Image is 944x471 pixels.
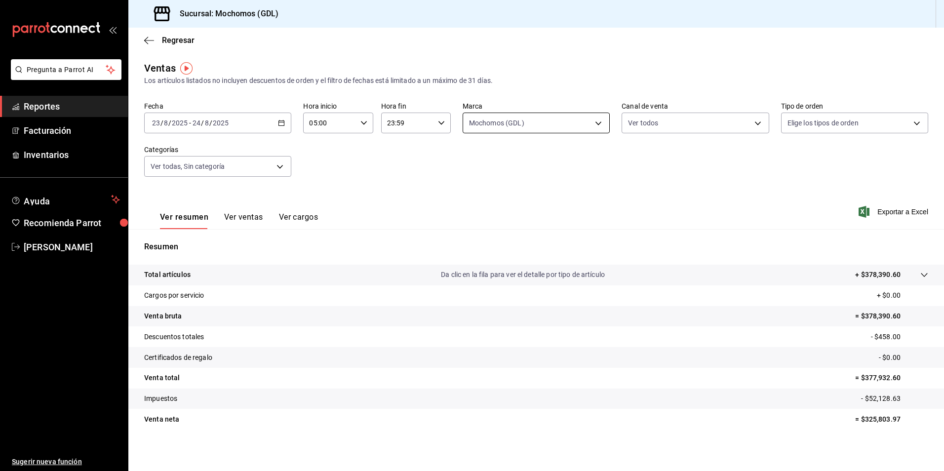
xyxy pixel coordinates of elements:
[781,103,928,110] label: Tipo de orden
[144,103,291,110] label: Fecha
[381,103,451,110] label: Hora fin
[163,119,168,127] input: --
[24,194,107,205] span: Ayuda
[855,414,928,425] p: = $325,803.97
[463,103,610,110] label: Marca
[279,212,318,229] button: Ver cargos
[628,118,658,128] span: Ver todos
[879,353,928,363] p: - $0.00
[144,290,204,301] p: Cargos por servicio
[303,103,373,110] label: Hora inicio
[144,241,928,253] p: Resumen
[12,457,120,467] span: Sugerir nueva función
[168,119,171,127] span: /
[622,103,769,110] label: Canal de venta
[180,62,193,75] img: Tooltip marker
[7,72,121,82] a: Pregunta a Parrot AI
[469,118,524,128] span: Mochomos (GDL)
[441,270,605,280] p: Da clic en la fila para ver el detalle por tipo de artículo
[877,290,928,301] p: + $0.00
[144,270,191,280] p: Total artículos
[24,240,120,254] span: [PERSON_NAME]
[224,212,263,229] button: Ver ventas
[144,332,204,342] p: Descuentos totales
[204,119,209,127] input: --
[11,59,121,80] button: Pregunta a Parrot AI
[144,353,212,363] p: Certificados de regalo
[855,311,928,321] p: = $378,390.60
[855,270,901,280] p: + $378,390.60
[162,36,195,45] span: Regresar
[212,119,229,127] input: ----
[189,119,191,127] span: -
[24,216,120,230] span: Recomienda Parrot
[787,118,859,128] span: Elige los tipos de orden
[151,161,225,171] span: Ver todas, Sin categoría
[160,119,163,127] span: /
[861,206,928,218] button: Exportar a Excel
[855,373,928,383] p: = $377,932.60
[861,393,928,404] p: - $52,128.63
[24,148,120,161] span: Inventarios
[144,393,177,404] p: Impuestos
[144,414,179,425] p: Venta neta
[24,124,120,137] span: Facturación
[24,100,120,113] span: Reportes
[27,65,106,75] span: Pregunta a Parrot AI
[160,212,318,229] div: navigation tabs
[171,119,188,127] input: ----
[109,26,117,34] button: open_drawer_menu
[192,119,201,127] input: --
[144,76,928,86] div: Los artículos listados no incluyen descuentos de orden y el filtro de fechas está limitado a un m...
[144,373,180,383] p: Venta total
[144,61,176,76] div: Ventas
[172,8,278,20] h3: Sucursal: Mochomos (GDL)
[144,36,195,45] button: Regresar
[160,212,208,229] button: Ver resumen
[152,119,160,127] input: --
[209,119,212,127] span: /
[144,311,182,321] p: Venta bruta
[144,146,291,153] label: Categorías
[871,332,928,342] p: - $458.00
[201,119,204,127] span: /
